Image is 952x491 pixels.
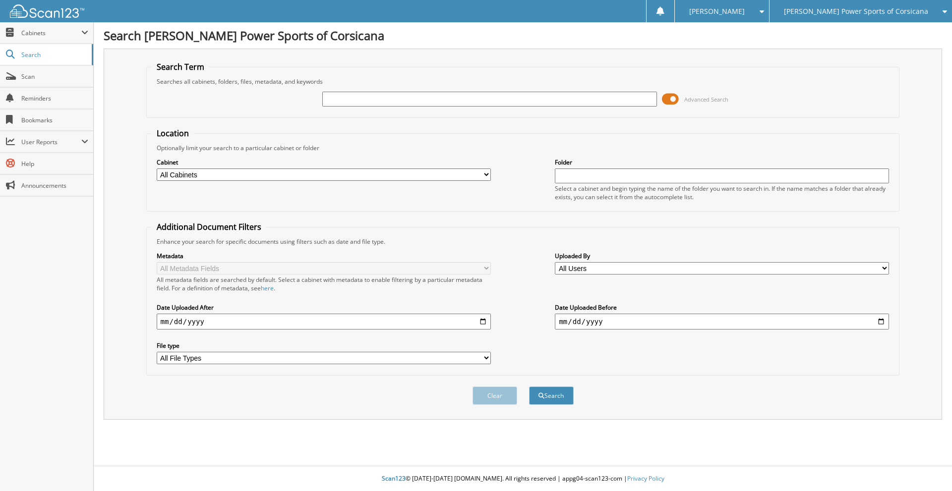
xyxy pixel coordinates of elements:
label: Uploaded By [555,252,889,260]
span: Advanced Search [684,96,728,103]
label: Cabinet [157,158,491,166]
label: Date Uploaded Before [555,303,889,312]
legend: Additional Document Filters [152,221,266,232]
input: start [157,314,491,329]
span: [PERSON_NAME] Power Sports of Corsicana [784,8,928,14]
span: Announcements [21,181,88,190]
img: scan123-logo-white.svg [10,4,84,18]
div: Searches all cabinets, folders, files, metadata, and keywords [152,77,894,86]
span: User Reports [21,138,81,146]
div: Select a cabinet and begin typing the name of the folder you want to search in. If the name match... [555,184,889,201]
label: Date Uploaded After [157,303,491,312]
h1: Search [PERSON_NAME] Power Sports of Corsicana [104,27,942,44]
label: File type [157,341,491,350]
span: Scan123 [382,474,406,483]
legend: Search Term [152,61,209,72]
span: Search [21,51,87,59]
legend: Location [152,128,194,139]
a: here [261,284,274,292]
button: Search [529,386,574,405]
a: Privacy Policy [627,474,664,483]
label: Metadata [157,252,491,260]
div: Optionally limit your search to a particular cabinet or folder [152,144,894,152]
span: Reminders [21,94,88,103]
div: All metadata fields are searched by default. Select a cabinet with metadata to enable filtering b... [157,275,491,292]
span: Scan [21,72,88,81]
span: [PERSON_NAME] [689,8,745,14]
span: Help [21,160,88,168]
div: Enhance your search for specific documents using filters such as date and file type. [152,237,894,246]
label: Folder [555,158,889,166]
span: Bookmarks [21,116,88,124]
span: Cabinets [21,29,81,37]
div: © [DATE]-[DATE] [DOMAIN_NAME]. All rights reserved | appg04-scan123-com | [94,467,952,491]
input: end [555,314,889,329]
button: Clear [473,386,517,405]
